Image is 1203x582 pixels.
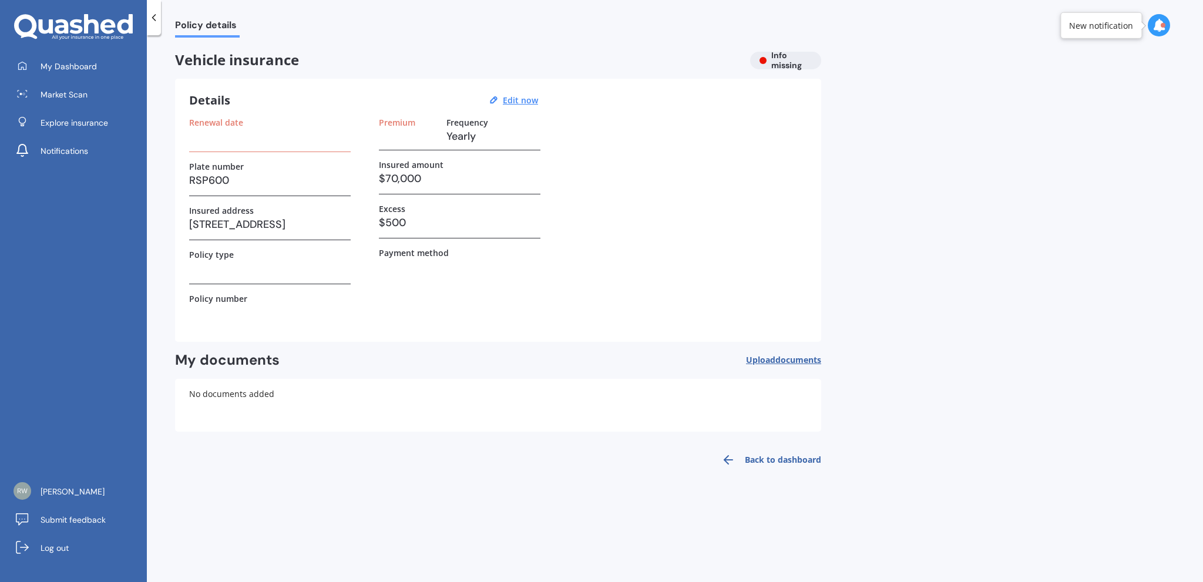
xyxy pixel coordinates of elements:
label: Renewal date [189,117,243,127]
label: Premium [379,117,415,127]
span: documents [775,354,821,365]
button: Uploaddocuments [746,351,821,369]
a: [PERSON_NAME] [9,480,147,503]
a: Explore insurance [9,111,147,134]
h2: My documents [175,351,280,369]
label: Insured address [189,206,254,216]
span: Explore insurance [41,117,108,129]
label: Policy number [189,294,247,304]
h3: Yearly [446,127,540,145]
a: Back to dashboard [714,446,821,474]
span: [PERSON_NAME] [41,486,105,497]
label: Frequency [446,117,488,127]
label: Policy type [189,250,234,260]
u: Edit now [503,95,538,106]
div: New notification [1069,19,1133,31]
a: Submit feedback [9,508,147,531]
a: My Dashboard [9,55,147,78]
h3: $500 [379,214,540,231]
a: Log out [9,536,147,560]
span: My Dashboard [41,60,97,72]
button: Edit now [499,95,542,106]
span: Vehicle insurance [175,52,741,69]
label: Insured amount [379,160,443,170]
span: Market Scan [41,89,88,100]
h3: Details [189,93,230,108]
h3: [STREET_ADDRESS] [189,216,351,233]
label: Plate number [189,162,244,171]
label: Payment method [379,248,449,258]
h3: $70,000 [379,170,540,187]
span: Notifications [41,145,88,157]
img: 711bec8859c355e854b7d52180953b56 [14,482,31,500]
span: Submit feedback [41,514,106,526]
label: Excess [379,204,405,214]
span: Upload [746,355,821,365]
div: No documents added [175,379,821,432]
a: Market Scan [9,83,147,106]
a: Notifications [9,139,147,163]
h3: RSP600 [189,171,351,189]
span: Log out [41,542,69,554]
span: Policy details [175,19,240,35]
